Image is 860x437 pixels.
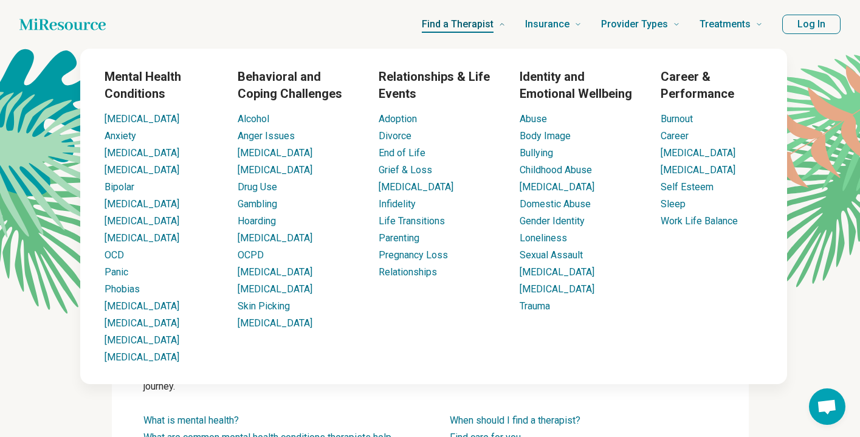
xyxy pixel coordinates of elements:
[661,68,763,102] h3: Career & Performance
[238,164,312,176] a: [MEDICAL_DATA]
[238,68,359,102] h3: Behavioral and Coping Challenges
[105,317,179,329] a: [MEDICAL_DATA]
[105,334,179,346] a: [MEDICAL_DATA]
[379,181,453,193] a: [MEDICAL_DATA]
[782,15,841,34] button: Log In
[520,249,583,261] a: Sexual Assault
[105,351,179,363] a: [MEDICAL_DATA]
[379,266,437,278] a: Relationships
[520,147,553,159] a: Bullying
[238,232,312,244] a: [MEDICAL_DATA]
[379,68,500,102] h3: Relationships & Life Events
[422,16,494,33] span: Find a Therapist
[520,215,585,227] a: Gender Identity
[105,68,218,102] h3: Mental Health Conditions
[238,266,312,278] a: [MEDICAL_DATA]
[105,113,179,125] a: [MEDICAL_DATA]
[105,300,179,312] a: [MEDICAL_DATA]
[379,215,445,227] a: Life Transitions
[238,249,264,261] a: OCPD
[661,130,689,142] a: Career
[520,232,567,244] a: Loneliness
[661,147,735,159] a: [MEDICAL_DATA]
[7,49,860,384] div: Find a Therapist
[105,215,179,227] a: [MEDICAL_DATA]
[379,249,448,261] a: Pregnancy Loss
[238,113,269,125] a: Alcohol
[520,164,592,176] a: Childhood Abuse
[105,232,179,244] a: [MEDICAL_DATA]
[379,198,416,210] a: Infidelity
[105,147,179,159] a: [MEDICAL_DATA]
[238,215,276,227] a: Hoarding
[520,113,547,125] a: Abuse
[520,68,641,102] h3: Identity and Emotional Wellbeing
[661,215,738,227] a: Work Life Balance
[105,249,124,261] a: OCD
[379,164,432,176] a: Grief & Loss
[379,147,425,159] a: End of Life
[238,130,295,142] a: Anger Issues
[601,16,668,33] span: Provider Types
[105,164,179,176] a: [MEDICAL_DATA]
[105,198,179,210] a: [MEDICAL_DATA]
[520,130,571,142] a: Body Image
[525,16,569,33] span: Insurance
[105,266,128,278] a: Panic
[661,198,686,210] a: Sleep
[105,130,136,142] a: Anxiety
[238,317,312,329] a: [MEDICAL_DATA]
[520,181,594,193] a: [MEDICAL_DATA]
[238,300,290,312] a: Skin Picking
[238,147,312,159] a: [MEDICAL_DATA]
[700,16,751,33] span: Treatments
[661,113,693,125] a: Burnout
[238,198,277,210] a: Gambling
[143,415,239,426] a: What is mental health?
[520,266,594,278] a: [MEDICAL_DATA]
[661,181,714,193] a: Self Esteem
[105,283,140,295] a: Phobias
[450,415,580,426] a: When should I find a therapist?
[105,181,134,193] a: Bipolar
[238,181,277,193] a: Drug Use
[379,130,411,142] a: Divorce
[379,113,417,125] a: Adoption
[19,12,106,36] a: Home page
[809,388,845,425] a: Open chat
[520,283,594,295] a: [MEDICAL_DATA]
[238,283,312,295] a: [MEDICAL_DATA]
[520,300,550,312] a: Trauma
[520,198,591,210] a: Domestic Abuse
[379,232,419,244] a: Parenting
[661,164,735,176] a: [MEDICAL_DATA]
